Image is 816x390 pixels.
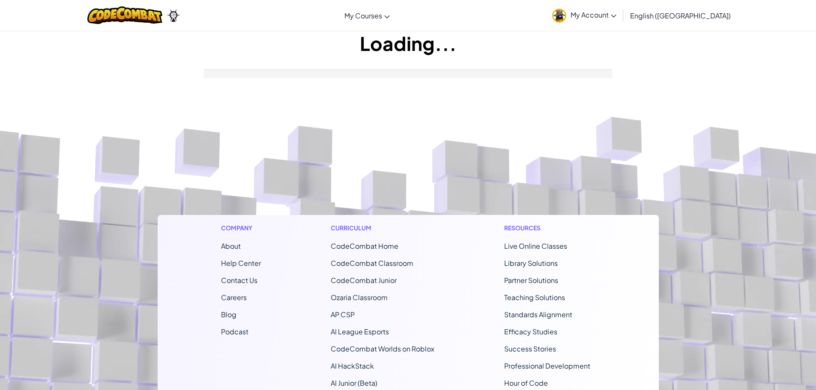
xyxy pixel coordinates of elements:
img: avatar [552,9,566,23]
a: AI League Esports [331,327,389,336]
span: My Courses [344,11,382,20]
a: Efficacy Studies [504,327,557,336]
span: English ([GEOGRAPHIC_DATA]) [630,11,731,20]
a: English ([GEOGRAPHIC_DATA]) [626,4,735,27]
a: Library Solutions [504,259,558,268]
a: Standards Alignment [504,310,572,319]
h1: Resources [504,223,595,232]
img: CodeCombat logo [87,6,162,24]
a: Professional Development [504,361,590,370]
span: CodeCombat Home [331,241,398,250]
a: CodeCombat Worlds on Roblox [331,344,434,353]
span: Contact Us [221,276,257,285]
span: My Account [571,10,616,19]
a: My Account [548,2,621,29]
img: Ozaria [167,9,180,22]
a: CodeCombat Classroom [331,259,413,268]
a: Success Stories [504,344,556,353]
a: AI HackStack [331,361,374,370]
h1: Curriculum [331,223,434,232]
a: AI Junior (Beta) [331,378,377,387]
a: Podcast [221,327,248,336]
a: AP CSP [331,310,355,319]
a: About [221,241,241,250]
a: Partner Solutions [504,276,558,285]
a: Hour of Code [504,378,548,387]
a: Ozaria Classroom [331,293,388,302]
a: Teaching Solutions [504,293,565,302]
a: CodeCombat Junior [331,276,397,285]
a: Live Online Classes [504,241,567,250]
a: Careers [221,293,247,302]
a: My Courses [340,4,394,27]
a: Blog [221,310,236,319]
h1: Company [221,223,261,232]
a: Help Center [221,259,261,268]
